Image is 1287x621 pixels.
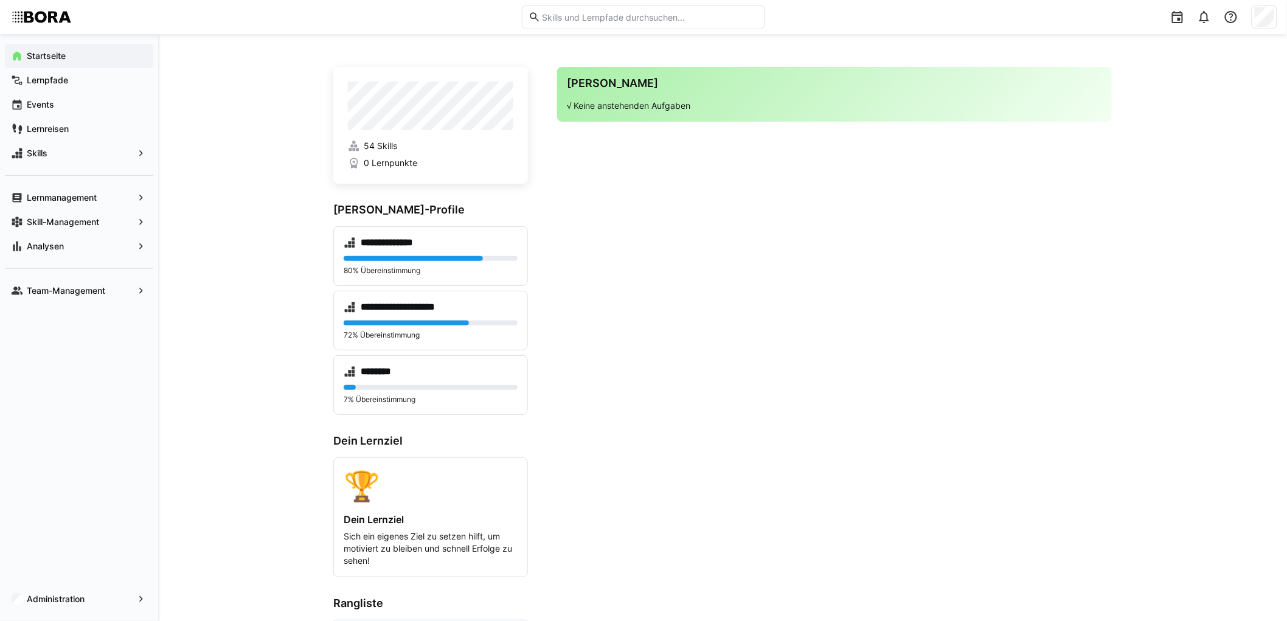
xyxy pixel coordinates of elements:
[541,12,758,23] input: Skills und Lernpfade durchsuchen…
[344,513,518,526] h4: Dein Lernziel
[333,203,528,217] h3: [PERSON_NAME]-Profile
[364,140,397,152] span: 54 Skills
[364,157,417,169] span: 0 Lernpunkte
[344,330,518,340] p: 72% Übereinstimmung
[567,77,1102,90] h3: [PERSON_NAME]
[344,468,518,504] div: 🏆
[344,530,518,567] p: Sich ein eigenes Ziel zu setzen hilft, um motiviert zu bleiben und schnell Erfolge zu sehen!
[344,266,518,276] p: 80% Übereinstimmung
[348,140,513,152] a: 54 Skills
[333,597,528,610] h3: Rangliste
[344,395,518,404] p: 7% Übereinstimmung
[333,434,528,448] h3: Dein Lernziel
[567,100,1102,112] p: √ Keine anstehenden Aufgaben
